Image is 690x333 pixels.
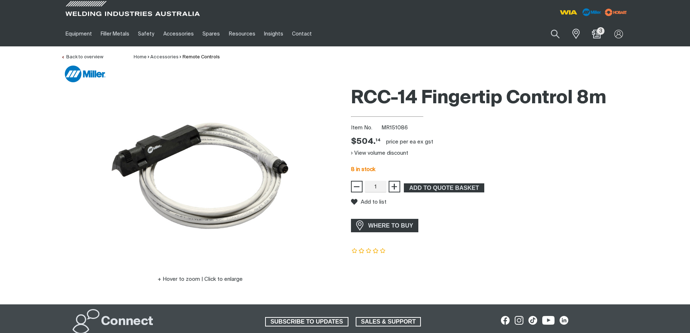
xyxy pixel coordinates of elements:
button: View volume discount [351,147,408,159]
a: SUBSCRIBE TO UPDATES [265,317,348,326]
span: WHERE TO BUY [364,220,418,232]
div: ex gst [417,138,433,146]
nav: Breadcrumb [134,54,220,61]
a: WHERE TO BUY [351,219,419,232]
span: + [391,180,398,193]
a: Safety [134,21,159,46]
nav: Main [61,21,487,46]
button: Add to list [351,199,386,205]
span: Rating: {0} [351,249,386,254]
span: − [353,180,360,193]
h2: Connect [101,314,153,330]
a: Contact [288,21,316,46]
a: Equipment [61,21,96,46]
button: Search products [543,25,568,42]
a: Back to overview of Remote Controls [61,55,103,59]
span: SUBSCRIBE TO UPDATES [266,317,348,326]
span: ADD TO QUOTE BASKET [405,183,484,193]
a: Resources [224,21,259,46]
span: SALES & SUPPORT [356,317,421,326]
button: Add RCC-14 Fingertip Control - 8m to the shopping cart [404,183,484,193]
button: Hover to zoom | Click to enlarge [153,275,247,284]
span: 8 in stock [351,167,375,172]
span: Add to list [361,199,386,205]
span: $504. [351,137,381,147]
a: Remote Controls [183,55,220,59]
img: RCC-14 Fingertip Control - 8m [110,83,291,264]
span: Item No. [351,124,380,132]
input: Product name or item number... [534,25,568,42]
h1: RCC-14 Fingertip Control 8m [351,87,629,110]
img: miller [603,7,629,18]
a: Accessories [159,21,198,46]
a: Spares [198,21,224,46]
a: SALES & SUPPORT [356,317,421,326]
img: Miller [65,66,105,82]
a: Filler Metals [96,21,134,46]
a: Accessories [150,55,179,59]
div: Price [351,137,381,147]
a: Insights [260,21,288,46]
a: Home [134,55,147,59]
sup: 14 [376,138,381,142]
span: MR151086 [381,125,408,130]
div: price per EA [386,138,416,146]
